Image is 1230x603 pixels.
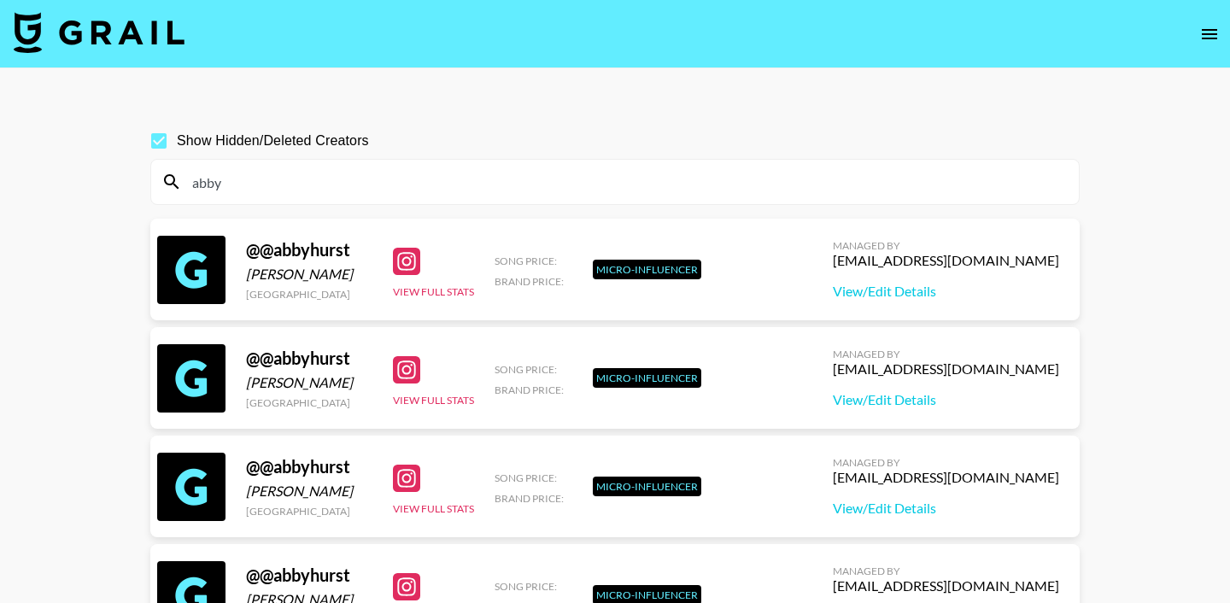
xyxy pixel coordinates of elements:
[393,502,474,515] button: View Full Stats
[833,283,1059,300] a: View/Edit Details
[495,363,557,376] span: Song Price:
[593,368,701,388] div: Micro-Influencer
[495,383,564,396] span: Brand Price:
[182,168,1069,196] input: Search by User Name
[833,239,1059,252] div: Managed By
[495,580,557,593] span: Song Price:
[495,275,564,288] span: Brand Price:
[495,492,564,505] span: Brand Price:
[593,260,701,279] div: Micro-Influencer
[246,396,372,409] div: [GEOGRAPHIC_DATA]
[833,500,1059,517] a: View/Edit Details
[246,266,372,283] div: [PERSON_NAME]
[833,565,1059,577] div: Managed By
[246,288,372,301] div: [GEOGRAPHIC_DATA]
[1192,17,1227,51] button: open drawer
[833,348,1059,360] div: Managed By
[393,394,474,407] button: View Full Stats
[246,505,372,518] div: [GEOGRAPHIC_DATA]
[246,456,372,477] div: @ @abbyhurst
[833,469,1059,486] div: [EMAIL_ADDRESS][DOMAIN_NAME]
[495,255,557,267] span: Song Price:
[393,285,474,298] button: View Full Stats
[833,360,1059,378] div: [EMAIL_ADDRESS][DOMAIN_NAME]
[177,131,369,151] span: Show Hidden/Deleted Creators
[593,477,701,496] div: Micro-Influencer
[246,348,372,369] div: @ @abbyhurst
[833,577,1059,594] div: [EMAIL_ADDRESS][DOMAIN_NAME]
[833,456,1059,469] div: Managed By
[833,252,1059,269] div: [EMAIL_ADDRESS][DOMAIN_NAME]
[14,12,184,53] img: Grail Talent
[246,374,372,391] div: [PERSON_NAME]
[246,483,372,500] div: [PERSON_NAME]
[246,239,372,261] div: @ @abbyhurst
[495,471,557,484] span: Song Price:
[833,391,1059,408] a: View/Edit Details
[246,565,372,586] div: @ @abbyhurst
